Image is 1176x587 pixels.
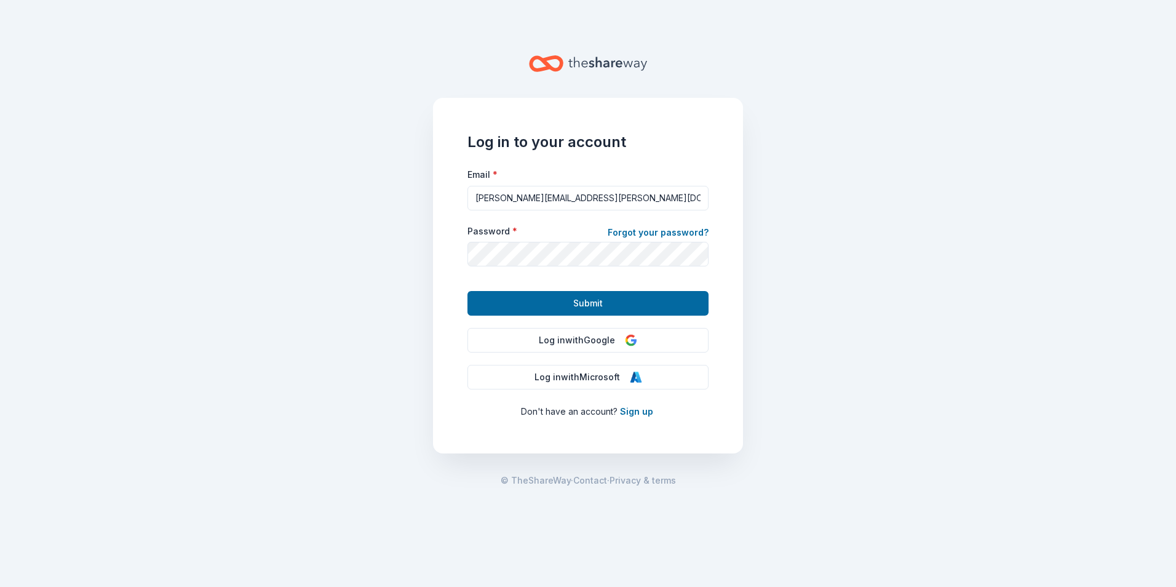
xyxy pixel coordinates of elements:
a: Sign up [620,406,653,417]
a: Contact [573,473,607,488]
button: Submit [467,291,709,316]
button: Log inwithMicrosoft [467,365,709,389]
img: Google Logo [625,334,637,346]
label: Password [467,225,517,238]
h1: Log in to your account [467,132,709,152]
a: Forgot your password? [608,225,709,242]
a: Privacy & terms [610,473,676,488]
a: Home [529,49,647,78]
label: Email [467,169,498,181]
span: · · [501,473,676,488]
img: Microsoft Logo [630,371,642,383]
span: © TheShareWay [501,475,571,485]
span: Don ' t have an account? [521,406,618,417]
span: Submit [573,296,603,311]
button: Log inwithGoogle [467,328,709,353]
